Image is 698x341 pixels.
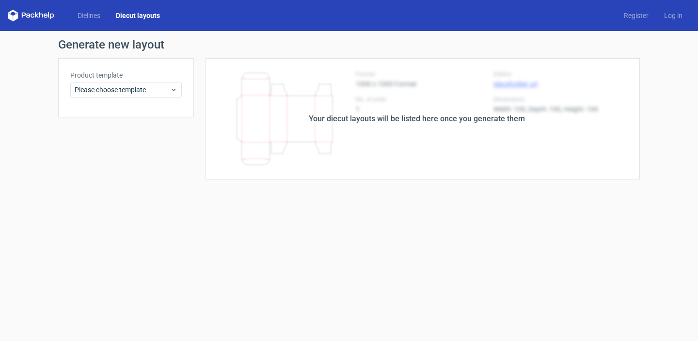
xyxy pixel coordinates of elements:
[70,11,108,20] a: Dielines
[656,11,690,20] a: Log in
[70,70,182,80] label: Product template
[58,39,640,50] h1: Generate new layout
[108,11,168,20] a: Diecut layouts
[75,85,170,95] span: Please choose template
[309,113,525,125] div: Your diecut layouts will be listed here once you generate them
[616,11,656,20] a: Register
